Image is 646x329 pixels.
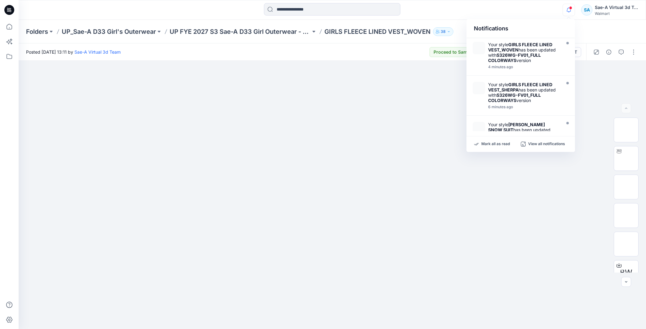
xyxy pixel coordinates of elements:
[488,42,559,63] div: Your style has been updated with version
[488,92,541,103] strong: S326WG-FV01_FULL COLORWAYS
[488,65,559,69] div: Thursday, September 18, 2025 12:54
[528,141,565,147] p: View all notifications
[473,42,485,54] img: S326WG-FV01_FULL COLORWAYS
[488,52,541,63] strong: S326WG-FV01_FULL COLORWAYS
[26,27,48,36] a: Folders
[170,27,311,36] a: UP FYE 2027 S3 Sae-A D33 Girl Outerwear - OZARK TRAIL
[488,42,552,52] strong: GIRLS FLEECE LINED VEST_WOVEN
[473,122,485,134] img: S326WK-SS01_FULL COLORWAYS
[595,11,638,16] div: Walmart
[74,49,121,55] a: Sae-A Virtual 3d Team
[488,122,559,143] div: Your style has been updated with version
[62,27,156,36] a: UP_Sae-A D33 Girl's Outerwear
[581,4,592,16] div: SA
[604,47,614,57] button: Details
[488,82,559,103] div: Your style has been updated with version
[324,27,430,36] p: GIRLS FLEECE LINED VEST_WOVEN
[488,122,545,132] strong: [PERSON_NAME] SNOW SUIT
[433,27,453,36] button: 38
[488,105,559,109] div: Thursday, September 18, 2025 12:52
[595,4,638,11] div: Sae-A Virtual 3d Team
[441,28,446,35] p: 38
[488,82,552,92] strong: GIRLS FLEECE LINED VEST_SHERPA
[473,82,485,94] img: S326WG-FV01_FULL COLORWAYS
[481,141,510,147] p: Mark all as read
[466,19,575,38] div: Notifications
[26,49,121,55] span: Posted [DATE] 13:11 by
[620,267,632,278] span: BW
